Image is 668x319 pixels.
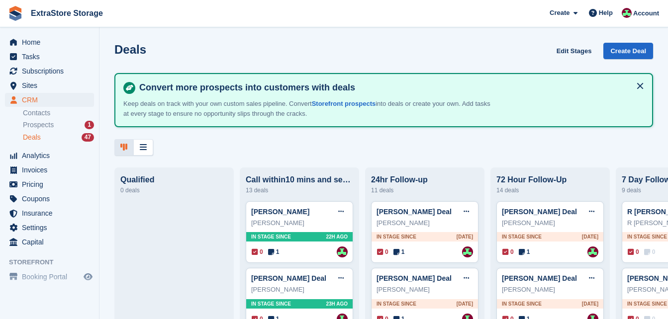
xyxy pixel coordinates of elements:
span: 1 [268,247,280,256]
a: [PERSON_NAME] Deal [251,274,326,282]
a: Prospects 1 [23,120,94,130]
div: 72 Hour Follow-Up [496,175,604,184]
div: [PERSON_NAME] [377,285,473,295]
a: menu [5,221,94,235]
span: Insurance [22,206,82,220]
span: [DATE] [582,300,598,308]
a: menu [5,149,94,162]
span: In stage since [251,233,291,240]
span: [DATE] [457,300,473,308]
div: 0 deals [120,184,228,196]
div: 47 [82,133,94,142]
a: menu [5,79,94,92]
span: 22H AGO [326,233,348,240]
img: Chelsea Parker [462,246,473,257]
a: menu [5,270,94,284]
span: Storefront [9,257,99,267]
span: In stage since [251,300,291,308]
div: [PERSON_NAME] [251,285,348,295]
span: 0 [252,247,263,256]
h1: Deals [114,43,146,56]
span: Invoices [22,163,82,177]
span: Coupons [22,192,82,206]
a: menu [5,50,94,64]
a: Deals 47 [23,132,94,143]
a: menu [5,163,94,177]
div: [PERSON_NAME] [502,218,598,228]
p: Keep deals on track with your own custom sales pipeline. Convert into deals or create your own. A... [123,99,496,118]
span: In stage since [627,300,667,308]
span: [DATE] [582,233,598,240]
a: menu [5,64,94,78]
a: menu [5,235,94,249]
div: 14 deals [496,184,604,196]
a: [PERSON_NAME] Deal [377,208,452,216]
span: In stage since [377,300,416,308]
span: Subscriptions [22,64,82,78]
span: Analytics [22,149,82,162]
div: Call within10 mins and send an Intro email [246,175,353,184]
span: CRM [22,93,82,107]
span: Help [599,8,613,18]
span: Account [633,8,659,18]
a: Preview store [82,271,94,283]
span: 0 [628,247,639,256]
span: 23H AGO [326,300,348,308]
div: 13 deals [246,184,353,196]
span: 1 [519,247,530,256]
div: [PERSON_NAME] [251,218,348,228]
a: menu [5,177,94,191]
div: 11 deals [371,184,478,196]
div: 1 [85,121,94,129]
a: [PERSON_NAME] Deal [502,274,577,282]
h4: Convert more prospects into customers with deals [135,82,644,93]
a: [PERSON_NAME] Deal [377,274,452,282]
a: [PERSON_NAME] [251,208,309,216]
span: In stage since [377,233,416,240]
div: Qualified [120,175,228,184]
span: Create [550,8,570,18]
a: menu [5,206,94,220]
span: 0 [377,247,388,256]
a: Create Deal [603,43,653,59]
span: 1 [393,247,405,256]
span: [DATE] [457,233,473,240]
a: Storefront prospects [312,100,376,107]
img: stora-icon-8386f47178a22dfd0bd8f6a31ec36ba5ce8667c1dd55bd0f319d3a0aa187defe.svg [8,6,23,21]
a: menu [5,192,94,206]
a: ExtraStore Storage [27,5,107,21]
div: [PERSON_NAME] [377,218,473,228]
span: 0 [644,247,656,256]
img: Chelsea Parker [337,246,348,257]
span: Pricing [22,177,82,191]
span: Prospects [23,120,54,130]
span: In stage since [502,233,542,240]
div: [PERSON_NAME] [502,285,598,295]
span: Settings [22,221,82,235]
a: [PERSON_NAME] Deal [502,208,577,216]
span: Booking Portal [22,270,82,284]
a: menu [5,93,94,107]
span: Home [22,35,82,49]
span: Sites [22,79,82,92]
span: Tasks [22,50,82,64]
a: menu [5,35,94,49]
div: 24hr Follow-up [371,175,478,184]
span: In stage since [627,233,667,240]
a: Edit Stages [553,43,596,59]
span: In stage since [502,300,542,308]
img: Chelsea Parker [587,246,598,257]
span: 0 [502,247,514,256]
img: Chelsea Parker [622,8,632,18]
span: Capital [22,235,82,249]
a: Contacts [23,108,94,118]
span: Deals [23,133,41,142]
